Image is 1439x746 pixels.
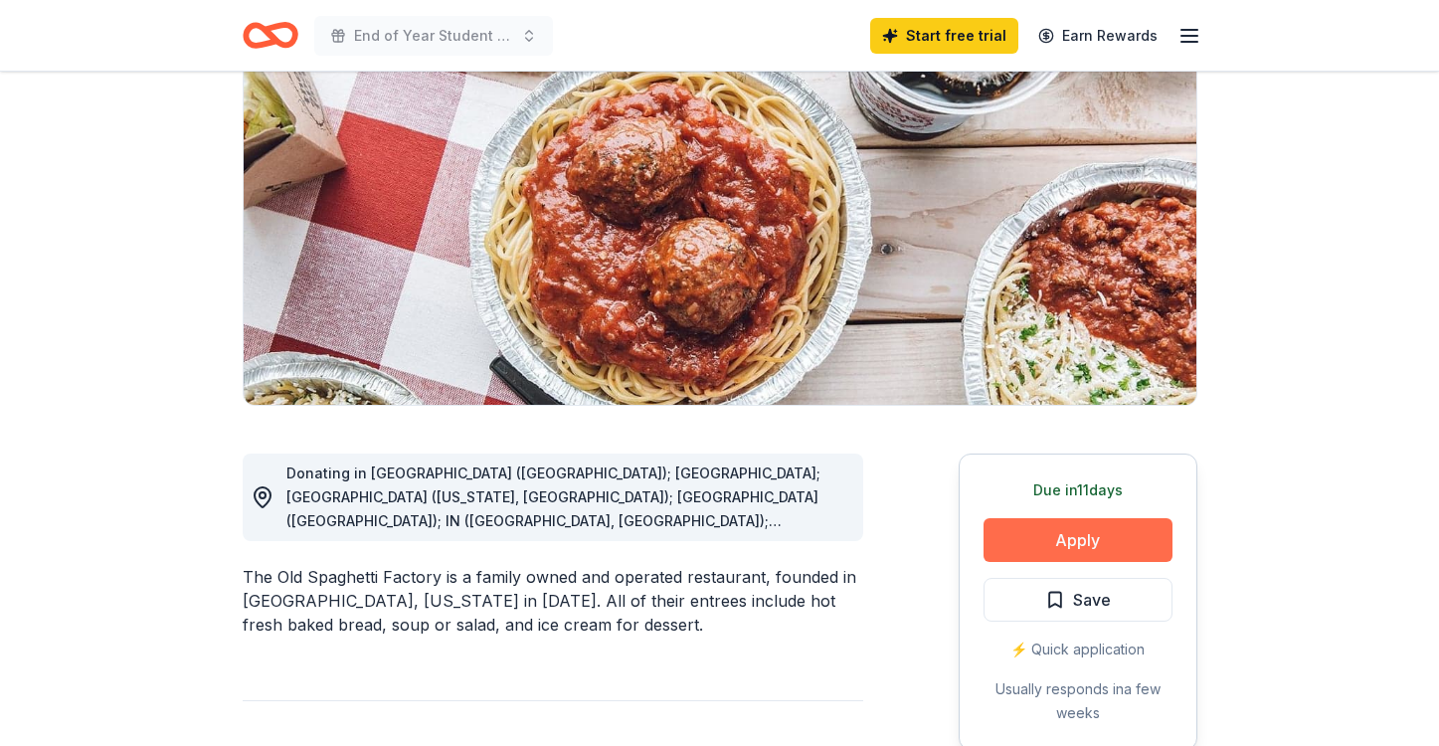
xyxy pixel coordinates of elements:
[354,24,513,48] span: End of Year Student Celebration
[286,465,824,744] span: Donating in [GEOGRAPHIC_DATA] ([GEOGRAPHIC_DATA]); [GEOGRAPHIC_DATA]; [GEOGRAPHIC_DATA] ([US_STAT...
[870,18,1018,54] a: Start free trial
[314,16,553,56] button: End of Year Student Celebration
[1073,587,1111,613] span: Save
[984,638,1172,661] div: ⚡️ Quick application
[984,578,1172,622] button: Save
[984,677,1172,725] div: Usually responds in a few weeks
[244,25,1196,405] img: Image for The Old Spaghetti Factory
[984,518,1172,562] button: Apply
[1026,18,1169,54] a: Earn Rewards
[984,478,1172,502] div: Due in 11 days
[243,12,298,59] a: Home
[243,565,863,637] div: The Old Spaghetti Factory is a family owned and operated restaurant, founded in [GEOGRAPHIC_DATA]...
